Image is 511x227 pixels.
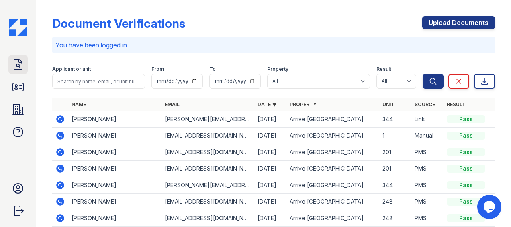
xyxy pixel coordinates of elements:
[286,177,379,194] td: Arrive [GEOGRAPHIC_DATA]
[447,115,485,123] div: Pass
[52,74,145,89] input: Search by name, email, or unit number
[165,101,180,107] a: Email
[68,128,161,144] td: [PERSON_NAME]
[209,66,216,72] label: To
[161,210,254,227] td: [EMAIL_ADDRESS][DOMAIN_NAME]
[447,132,485,140] div: Pass
[447,165,485,173] div: Pass
[254,177,286,194] td: [DATE]
[68,144,161,161] td: [PERSON_NAME]
[411,177,444,194] td: PMS
[254,161,286,177] td: [DATE]
[161,177,254,194] td: [PERSON_NAME][EMAIL_ADDRESS][DOMAIN_NAME]
[447,101,466,107] a: Result
[267,66,288,72] label: Property
[258,101,277,107] a: Date ▼
[411,161,444,177] td: PMS
[477,195,503,219] iframe: chat widget
[411,144,444,161] td: PMS
[161,128,254,144] td: [EMAIL_ADDRESS][DOMAIN_NAME]
[68,161,161,177] td: [PERSON_NAME]
[382,101,394,107] a: Unit
[411,111,444,128] td: Link
[286,128,379,144] td: Arrive [GEOGRAPHIC_DATA]
[161,111,254,128] td: [PERSON_NAME][EMAIL_ADDRESS][DOMAIN_NAME]
[376,66,391,72] label: Result
[422,16,495,29] a: Upload Documents
[379,177,411,194] td: 344
[286,194,379,210] td: Arrive [GEOGRAPHIC_DATA]
[411,210,444,227] td: PMS
[415,101,435,107] a: Source
[254,194,286,210] td: [DATE]
[379,210,411,227] td: 248
[9,19,27,36] img: CE_Icon_Blue-c292c112584629df590d857e76928e9f676e5b41ef8f769ba2f05ee15b207248.png
[286,144,379,161] td: Arrive [GEOGRAPHIC_DATA]
[290,101,317,107] a: Property
[161,144,254,161] td: [EMAIL_ADDRESS][DOMAIN_NAME]
[68,177,161,194] td: [PERSON_NAME]
[411,194,444,210] td: PMS
[254,210,286,227] td: [DATE]
[68,210,161,227] td: [PERSON_NAME]
[254,128,286,144] td: [DATE]
[68,111,161,128] td: [PERSON_NAME]
[411,128,444,144] td: Manual
[286,111,379,128] td: Arrive [GEOGRAPHIC_DATA]
[161,161,254,177] td: [EMAIL_ADDRESS][DOMAIN_NAME]
[286,161,379,177] td: Arrive [GEOGRAPHIC_DATA]
[52,16,185,31] div: Document Verifications
[254,144,286,161] td: [DATE]
[447,181,485,189] div: Pass
[68,194,161,210] td: [PERSON_NAME]
[286,210,379,227] td: Arrive [GEOGRAPHIC_DATA]
[379,128,411,144] td: 1
[379,144,411,161] td: 201
[254,111,286,128] td: [DATE]
[379,111,411,128] td: 344
[52,66,91,72] label: Applicant or unit
[379,161,411,177] td: 201
[151,66,164,72] label: From
[447,148,485,156] div: Pass
[55,40,492,50] p: You have been logged in
[161,194,254,210] td: [EMAIL_ADDRESS][DOMAIN_NAME]
[447,198,485,206] div: Pass
[379,194,411,210] td: 248
[447,214,485,222] div: Pass
[72,101,86,107] a: Name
